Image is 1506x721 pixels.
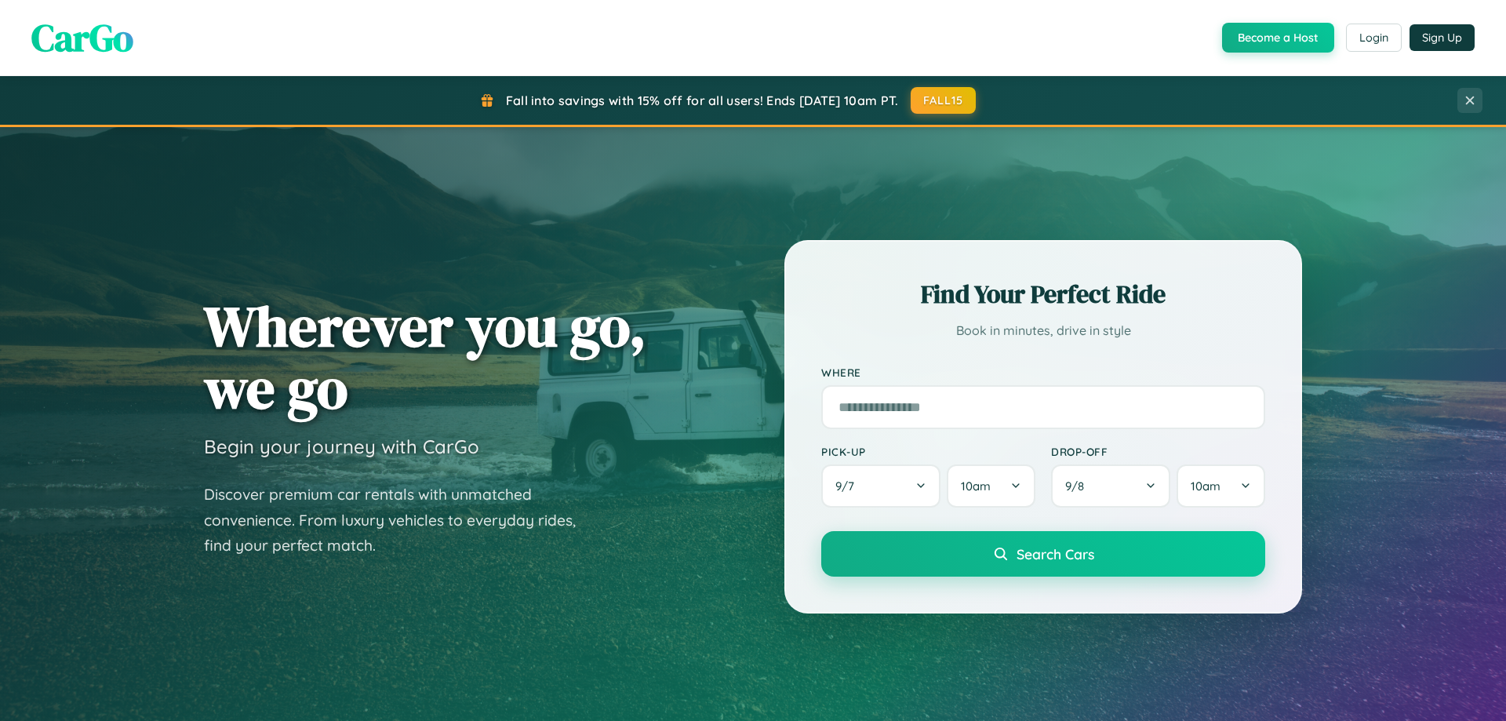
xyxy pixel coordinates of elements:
[821,277,1265,311] h2: Find Your Perfect Ride
[1191,479,1220,493] span: 10am
[961,479,991,493] span: 10am
[821,445,1035,458] label: Pick-up
[1065,479,1092,493] span: 9 / 8
[1177,464,1265,508] button: 10am
[1222,23,1334,53] button: Become a Host
[31,12,133,64] span: CarGo
[821,464,940,508] button: 9/7
[506,93,899,108] span: Fall into savings with 15% off for all users! Ends [DATE] 10am PT.
[1051,445,1265,458] label: Drop-off
[1017,545,1094,563] span: Search Cars
[835,479,862,493] span: 9 / 7
[204,435,479,458] h3: Begin your journey with CarGo
[1410,24,1475,51] button: Sign Up
[821,531,1265,577] button: Search Cars
[911,87,977,114] button: FALL15
[204,295,646,419] h1: Wherever you go, we go
[204,482,596,559] p: Discover premium car rentals with unmatched convenience. From luxury vehicles to everyday rides, ...
[821,366,1265,379] label: Where
[947,464,1035,508] button: 10am
[821,319,1265,342] p: Book in minutes, drive in style
[1051,464,1170,508] button: 9/8
[1346,24,1402,52] button: Login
